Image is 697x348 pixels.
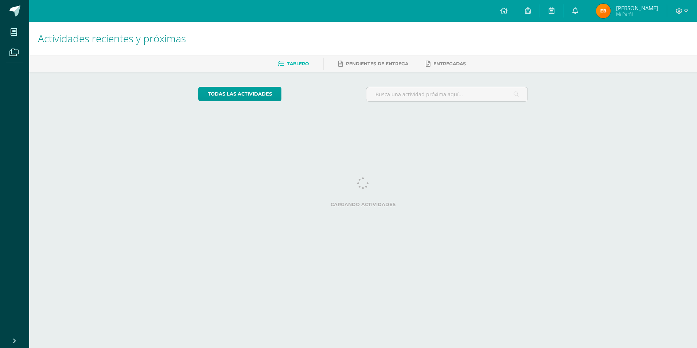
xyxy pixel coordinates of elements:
a: Tablero [278,58,309,70]
span: [PERSON_NAME] [616,4,658,12]
input: Busca una actividad próxima aquí... [366,87,528,101]
label: Cargando actividades [198,202,528,207]
span: Mi Perfil [616,11,658,17]
a: Entregadas [426,58,466,70]
span: Tablero [287,61,309,66]
a: Pendientes de entrega [338,58,408,70]
span: Entregadas [433,61,466,66]
a: todas las Actividades [198,87,281,101]
span: Pendientes de entrega [346,61,408,66]
span: Actividades recientes y próximas [38,31,186,45]
img: f7cb30af10b1761e520ec22d15958c9d.png [596,4,611,18]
